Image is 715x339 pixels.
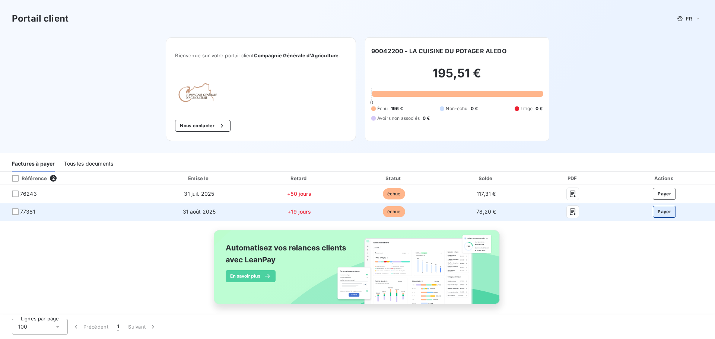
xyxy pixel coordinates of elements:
[377,105,388,112] span: Échu
[370,99,373,105] span: 0
[391,105,403,112] span: 196 €
[175,120,230,132] button: Nous contacter
[536,105,543,112] span: 0 €
[117,323,119,330] span: 1
[20,208,35,215] span: 77381
[124,319,161,335] button: Suivant
[68,319,113,335] button: Précédent
[175,52,347,58] span: Bienvenue sur votre portail client .
[6,175,47,182] div: Référence
[50,175,57,182] span: 2
[471,105,478,112] span: 0 €
[653,188,676,200] button: Payer
[533,175,612,182] div: PDF
[287,208,311,215] span: +19 jours
[12,156,55,172] div: Factures à payer
[653,206,676,218] button: Payer
[521,105,533,112] span: Litige
[12,12,69,25] h3: Portail client
[64,156,113,172] div: Tous les documents
[615,175,714,182] div: Actions
[349,175,439,182] div: Statut
[287,191,311,197] span: +50 jours
[175,76,223,108] img: Company logo
[377,115,420,122] span: Avoirs non associés
[253,175,346,182] div: Retard
[254,52,339,58] span: Compagnie Générale d'Agriculture
[442,175,530,182] div: Solde
[477,191,496,197] span: 117,31 €
[183,208,216,215] span: 31 août 2025
[476,208,496,215] span: 78,20 €
[383,206,405,217] span: échue
[184,191,214,197] span: 31 juil. 2025
[423,115,430,122] span: 0 €
[20,190,37,198] span: 76243
[371,66,543,88] h2: 195,51 €
[383,188,405,199] span: échue
[371,47,506,55] h6: 90042200 - LA CUISINE DU POTAGER ALEDO
[18,323,27,330] span: 100
[686,16,692,22] span: FR
[446,105,467,112] span: Non-échu
[149,175,250,182] div: Émise le
[113,319,124,335] button: 1
[207,226,508,317] img: banner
